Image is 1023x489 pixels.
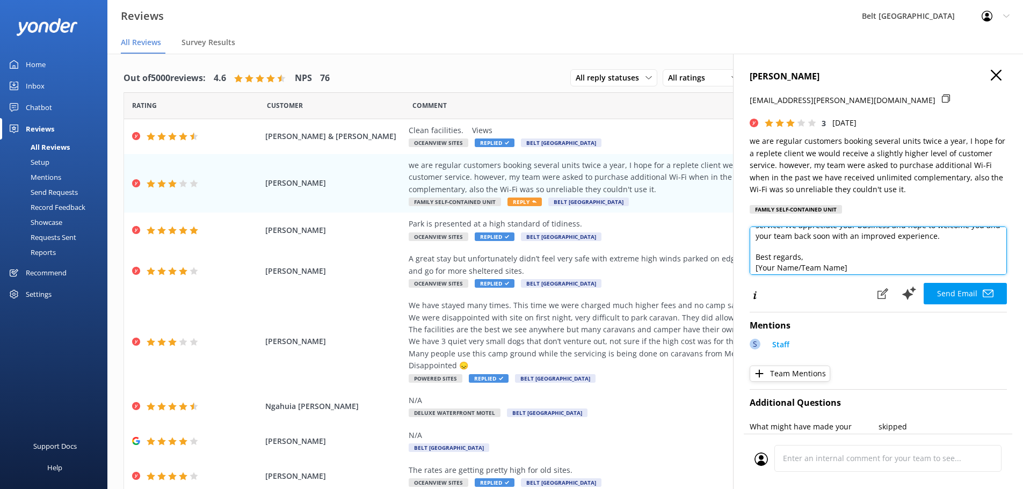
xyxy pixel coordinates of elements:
span: Reply [507,198,542,206]
span: Date [267,100,303,111]
div: A great stay but unfortunately didn’t feel very safe with extreme high winds parked on edge of cl... [409,253,897,277]
p: What might have made your experience at [GEOGRAPHIC_DATA] more enjoyable? [750,421,879,457]
h4: Mentions [750,319,1007,333]
span: [PERSON_NAME] [265,435,404,447]
span: All Reviews [121,37,161,48]
a: Reports [6,245,107,260]
div: Family Self-Contained Unit [750,205,842,214]
span: [PERSON_NAME] [265,470,404,482]
p: Staff [772,339,789,351]
h4: [PERSON_NAME] [750,70,1007,84]
span: Replied [475,478,514,487]
span: [PERSON_NAME] [265,265,404,277]
div: Reviews [26,118,54,140]
div: Setup [6,155,49,170]
textarea: Dear [PERSON_NAME], Thank you for your continued loyalty and for sharing your feedback. We sincer... [750,227,1007,275]
h4: Additional Questions [750,396,1007,410]
a: Showcase [6,215,107,230]
a: All Reviews [6,140,107,155]
div: Settings [26,283,52,305]
span: Family Self-Contained Unit [409,198,501,206]
div: Support Docs [33,435,77,457]
a: Mentions [6,170,107,185]
h4: 76 [320,71,330,85]
div: Home [26,54,46,75]
button: Close [991,70,1002,82]
span: All ratings [668,72,712,84]
div: Help [47,457,62,478]
img: yonder-white-logo.png [16,18,78,36]
h3: Reviews [121,8,164,25]
span: Belt [GEOGRAPHIC_DATA] [521,232,601,241]
span: Oceanview Sites [409,232,468,241]
p: we are regular customers booking several units twice a year, I hope for a replete client we would... [750,135,1007,195]
span: Deluxe Waterfront Motel [409,408,500,417]
div: Chatbot [26,97,52,118]
span: Belt [GEOGRAPHIC_DATA] [521,478,601,487]
span: [PERSON_NAME] [265,177,404,189]
span: Replied [469,374,509,383]
div: Clean facilities. Views [409,125,897,136]
span: All reply statuses [576,72,645,84]
span: Oceanview Sites [409,138,468,147]
a: Send Requests [6,185,107,200]
a: Record Feedback [6,200,107,215]
a: Requests Sent [6,230,107,245]
span: [PERSON_NAME] [265,224,404,236]
div: We have stayed many times. This time we were charged much higher fees and no camp saver allowed a... [409,300,897,371]
div: The rates are getting pretty high for old sites. [409,464,897,476]
div: Record Feedback [6,200,85,215]
div: Requests Sent [6,230,76,245]
div: Recommend [26,262,67,283]
h4: 4.6 [214,71,226,85]
div: All Reviews [6,140,70,155]
p: [DATE] [832,117,857,129]
span: Ngahuia [PERSON_NAME] [265,400,404,412]
div: Showcase [6,215,62,230]
div: Reports [6,245,56,260]
span: [PERSON_NAME] & [PERSON_NAME] [265,130,404,142]
div: Park is presented at a high standard of tidiness. [409,218,897,230]
button: Send Email [924,283,1007,304]
div: N/A [409,395,897,406]
div: Send Requests [6,185,78,200]
div: we are regular customers booking several units twice a year, I hope for a replete client we would... [409,159,897,195]
div: S [750,339,760,349]
p: [EMAIL_ADDRESS][PERSON_NAME][DOMAIN_NAME] [750,94,935,106]
span: Belt [GEOGRAPHIC_DATA] [507,408,587,417]
a: Staff [767,339,789,353]
span: Date [132,100,157,111]
h4: Out of 5000 reviews: [124,71,206,85]
button: Team Mentions [750,366,830,382]
h4: NPS [295,71,312,85]
span: Powered Sites [409,374,462,383]
span: Survey Results [182,37,235,48]
span: 3 [822,118,826,128]
span: Replied [475,232,514,241]
div: Mentions [6,170,61,185]
span: Replied [475,138,514,147]
span: Question [412,100,447,111]
span: Oceanview Sites [409,478,468,487]
span: Belt [GEOGRAPHIC_DATA] [521,138,601,147]
span: Belt [GEOGRAPHIC_DATA] [521,279,601,288]
span: Belt [GEOGRAPHIC_DATA] [409,443,489,452]
span: Oceanview Sites [409,279,468,288]
span: Replied [475,279,514,288]
span: [PERSON_NAME] [265,335,404,347]
p: skipped [879,421,1007,433]
div: N/A [409,429,897,441]
span: Belt [GEOGRAPHIC_DATA] [548,198,629,206]
a: Setup [6,155,107,170]
div: Inbox [26,75,45,97]
span: Belt [GEOGRAPHIC_DATA] [515,374,596,383]
img: user_profile.svg [754,452,768,466]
